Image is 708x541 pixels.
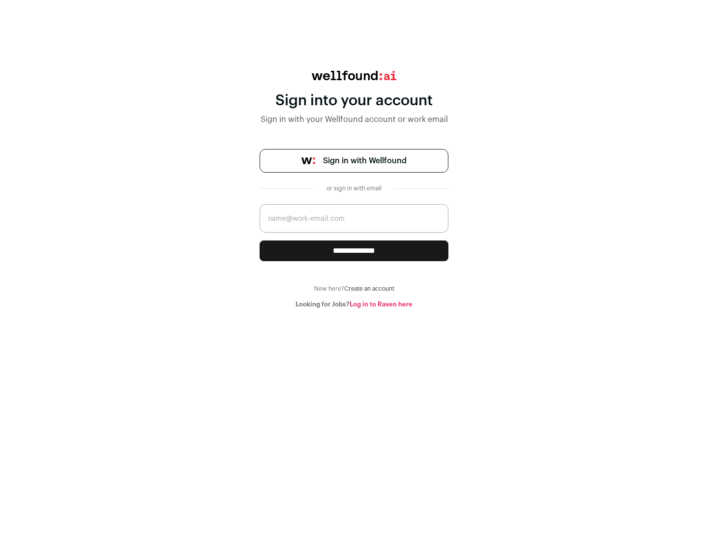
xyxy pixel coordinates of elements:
[260,301,448,308] div: Looking for Jobs?
[260,92,448,110] div: Sign into your account
[301,157,315,164] img: wellfound-symbol-flush-black-fb3c872781a75f747ccb3a119075da62bfe97bd399995f84a933054e44a575c4.png
[260,114,448,125] div: Sign in with your Wellfound account or work email
[344,286,394,292] a: Create an account
[312,71,396,80] img: wellfound:ai
[350,301,413,307] a: Log in to Raven here
[260,285,448,293] div: New here?
[323,155,407,167] span: Sign in with Wellfound
[323,184,385,192] div: or sign in with email
[260,204,448,233] input: name@work-email.com
[260,149,448,173] a: Sign in with Wellfound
